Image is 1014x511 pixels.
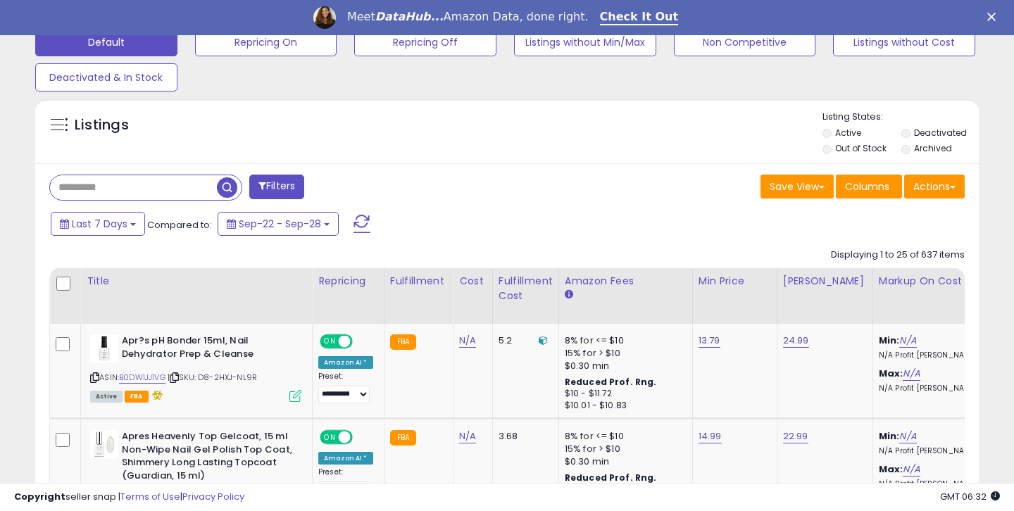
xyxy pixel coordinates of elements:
[783,429,808,443] a: 22.99
[313,6,336,29] img: Profile image for Georgie
[565,400,682,412] div: $10.01 - $10.83
[499,430,548,443] div: 3.68
[318,452,373,465] div: Amazon AI *
[879,446,996,456] p: N/A Profit [PERSON_NAME]
[565,334,682,347] div: 8% for <= $10
[899,334,916,348] a: N/A
[120,490,180,503] a: Terms of Use
[836,175,902,198] button: Columns
[565,289,573,301] small: Amazon Fees.
[879,367,903,380] b: Max:
[147,218,212,232] span: Compared to:
[390,430,416,446] small: FBA
[835,127,861,139] label: Active
[903,367,920,381] a: N/A
[831,248,965,262] div: Displaying 1 to 25 of 637 items
[459,274,487,289] div: Cost
[783,274,867,289] div: [PERSON_NAME]
[182,490,244,503] a: Privacy Policy
[899,429,916,443] a: N/A
[168,372,257,383] span: | SKU: D8-2HXJ-NL9R
[872,268,1006,324] th: The percentage added to the cost of goods (COGS) that forms the calculator for Min & Max prices.
[51,212,145,236] button: Last 7 Days
[90,430,118,458] img: 31q877NkTQL._SL40_.jpg
[249,175,304,199] button: Filters
[239,217,321,231] span: Sep-22 - Sep-28
[565,443,682,455] div: 15% for > $10
[90,334,118,362] img: 31mW+7KVCYL._SL40_.jpg
[318,467,373,499] div: Preset:
[87,274,306,289] div: Title
[565,388,682,400] div: $10 - $11.72
[565,430,682,443] div: 8% for <= $10
[499,274,553,303] div: Fulfillment Cost
[390,274,447,289] div: Fulfillment
[195,28,337,56] button: Repricing On
[347,10,589,24] div: Meet Amazon Data, done right.
[318,372,373,403] div: Preset:
[822,111,979,124] p: Listing States:
[514,28,656,56] button: Listings without Min/Max
[149,390,163,400] i: hazardous material
[600,10,679,25] a: Check It Out
[122,430,293,486] b: Apres Heavenly Top Gelcoat, 15 ml Non-Wipe Nail Gel Polish Top Coat, Shimmery Long Lasting Topcoa...
[35,28,177,56] button: Default
[351,336,373,348] span: OFF
[318,356,373,369] div: Amazon AI *
[459,429,476,443] a: N/A
[914,142,952,154] label: Archived
[914,127,967,139] label: Deactivated
[351,431,373,443] span: OFF
[565,347,682,360] div: 15% for > $10
[674,28,816,56] button: Non Competitive
[903,462,920,477] a: N/A
[375,10,444,23] i: DataHub...
[75,115,129,135] h5: Listings
[699,334,720,348] a: 13.79
[72,217,127,231] span: Last 7 Days
[699,429,722,443] a: 14.99
[354,28,496,56] button: Repricing Off
[699,274,771,289] div: Min Price
[14,490,65,503] strong: Copyright
[459,334,476,348] a: N/A
[879,384,996,393] p: N/A Profit [PERSON_NAME]
[14,491,244,504] div: seller snap | |
[845,179,889,194] span: Columns
[879,334,900,347] b: Min:
[565,274,687,289] div: Amazon Fees
[318,274,378,289] div: Repricing
[565,360,682,372] div: $0.30 min
[565,455,682,468] div: $0.30 min
[499,334,548,347] div: 5.2
[90,334,301,400] div: ASIN:
[987,13,1001,21] div: Close
[321,336,339,348] span: ON
[321,431,339,443] span: ON
[879,351,996,360] p: N/A Profit [PERSON_NAME]
[879,429,900,443] b: Min:
[783,334,809,348] a: 24.99
[122,334,293,364] b: Apr?s pH Bonder 15ml, Nail Dehydrator Prep & Cleanse
[760,175,834,198] button: Save View
[565,376,657,388] b: Reduced Prof. Rng.
[35,63,177,92] button: Deactivated & In Stock
[218,212,339,236] button: Sep-22 - Sep-28
[904,175,965,198] button: Actions
[390,334,416,350] small: FBA
[940,490,1000,503] span: 2025-10-6 06:32 GMT
[879,274,1001,289] div: Markup on Cost
[879,462,903,476] b: Max:
[119,372,165,384] a: B0DW1JJ1VG
[125,391,149,403] span: FBA
[835,142,887,154] label: Out of Stock
[90,391,123,403] span: All listings currently available for purchase on Amazon
[833,28,975,56] button: Listings without Cost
